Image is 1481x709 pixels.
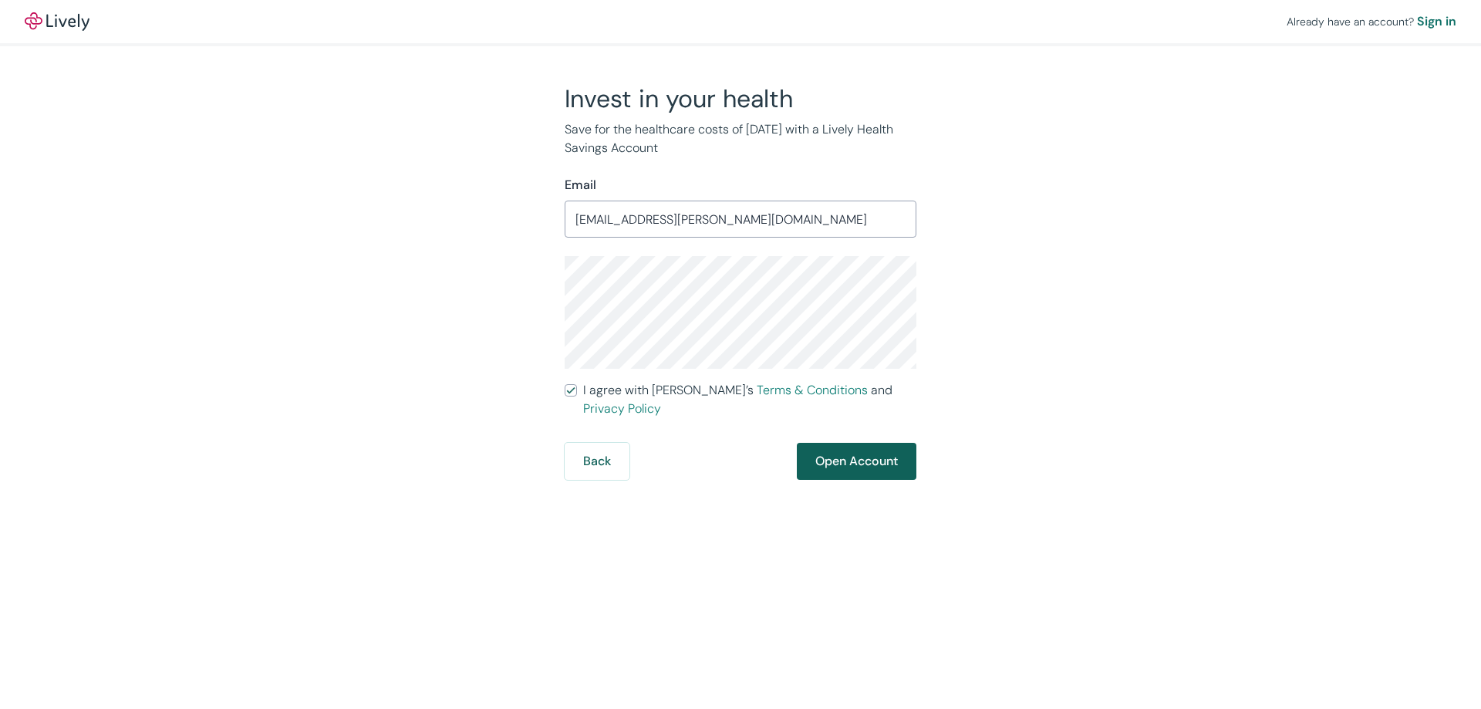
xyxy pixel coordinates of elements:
button: Back [565,443,629,480]
a: Sign in [1417,12,1456,31]
h2: Invest in your health [565,83,916,114]
p: Save for the healthcare costs of [DATE] with a Lively Health Savings Account [565,120,916,157]
label: Email [565,176,596,194]
button: Open Account [797,443,916,480]
a: LivelyLively [25,12,89,31]
a: Terms & Conditions [757,382,868,398]
span: I agree with [PERSON_NAME]’s and [583,381,916,418]
a: Privacy Policy [583,400,661,417]
img: Lively [25,12,89,31]
div: Already have an account? [1287,12,1456,31]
